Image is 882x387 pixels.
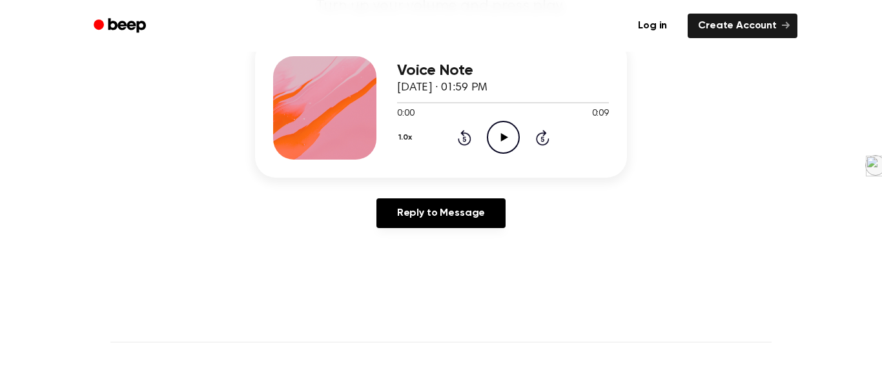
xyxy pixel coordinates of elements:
[397,62,609,79] h3: Voice Note
[376,198,506,228] a: Reply to Message
[397,82,487,94] span: [DATE] · 01:59 PM
[397,107,414,121] span: 0:00
[397,127,416,149] button: 1.0x
[85,14,158,39] a: Beep
[592,107,609,121] span: 0:09
[688,14,797,38] a: Create Account
[625,11,680,41] a: Log in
